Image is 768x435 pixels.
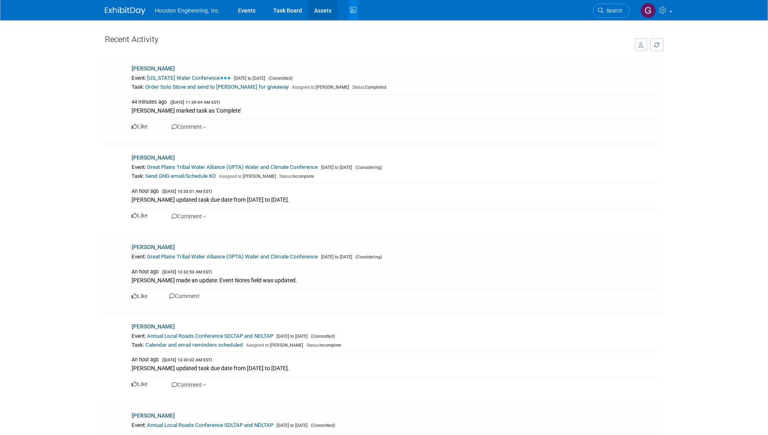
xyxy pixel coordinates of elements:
[132,269,159,275] span: An hour ago
[160,269,212,275] span: ([DATE] 10:32:53 AM EST)
[147,164,318,170] a: Great Plains Tribal Water Alliance (GPTA) Water and Climate Conference
[169,212,208,221] button: Comment
[132,195,658,204] div: [PERSON_NAME] updated task due date from [DATE] to [DATE].
[132,164,146,170] span: Event:
[132,412,175,419] a: [PERSON_NAME]
[147,254,318,260] a: Great Plains Tribal Water Alliance (GPTA) Water and Climate Conference
[169,122,208,131] button: Comment
[160,189,212,194] span: ([DATE] 10:33:01 AM EST)
[640,3,656,18] img: Garrett Krom
[145,342,243,348] a: Calendar and email reminders scheduled
[105,7,145,15] img: ExhibitDay
[132,275,658,284] div: [PERSON_NAME] made an update: Event Notes field was updated.
[155,7,220,14] span: Houston Engineering, Inc.
[147,75,232,81] a: [US_STATE] Water Conference
[132,188,159,194] span: An hour ago
[132,342,144,348] span: Task:
[593,4,630,18] a: Search
[319,254,352,260] span: [DATE] to [DATE]
[350,85,386,90] span: Completed
[219,174,243,179] span: Assigned to:
[147,422,273,428] a: Annual Local Roads Conference SDLTAP and NDLTAP
[217,174,276,179] span: [PERSON_NAME]
[290,85,349,90] span: [PERSON_NAME]
[232,76,265,81] span: [DATE] to [DATE]
[105,30,627,52] div: Recent Activity
[132,244,175,250] a: [PERSON_NAME]
[319,165,352,170] span: [DATE] to [DATE]
[274,334,308,339] span: [DATE] to [DATE]
[132,106,658,115] div: [PERSON_NAME] marked task as 'Complete'
[132,75,146,81] span: Event:
[145,173,216,179] a: Send GNG email/Schedule KO
[147,333,273,339] a: Annual Local Roads Conference SDLTAP and NDLTAP
[168,100,220,105] span: ([DATE] 11:39:04 AM EST)
[604,8,622,14] span: Search
[246,343,270,348] span: Assigned to:
[352,85,365,90] span: Status:
[132,356,159,362] span: An hour ago
[279,174,292,179] span: Status:
[132,212,147,219] a: Like
[274,423,308,428] span: [DATE] to [DATE]
[132,254,146,260] span: Event:
[353,165,382,170] span: (Considering)
[266,76,293,81] span: (Committed)
[132,99,167,105] span: 44 minutes ago
[169,293,200,299] a: Comment
[132,84,144,90] span: Task:
[309,334,335,339] span: (Committed)
[145,84,289,90] a: Order Solo Stove and send to [PERSON_NAME] for giveaway
[132,381,147,387] a: Like
[132,293,147,299] a: Like
[132,323,175,330] a: [PERSON_NAME]
[304,343,341,348] span: Incomplete
[132,123,147,130] a: Like
[132,173,144,179] span: Task:
[132,154,175,161] a: [PERSON_NAME]
[309,423,335,428] span: (Committed)
[160,357,212,362] span: ([DATE] 10:30:02 AM EST)
[353,254,382,260] span: (Considering)
[169,380,208,389] button: Comment
[292,85,316,90] span: Assigned to:
[132,65,175,72] a: [PERSON_NAME]
[132,363,658,372] div: [PERSON_NAME] updated task due date from [DATE] to [DATE].
[244,343,303,348] span: [PERSON_NAME]
[277,174,314,179] span: Incomplete
[306,343,319,348] span: Status:
[132,333,146,339] span: Event:
[132,422,146,428] span: Event:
